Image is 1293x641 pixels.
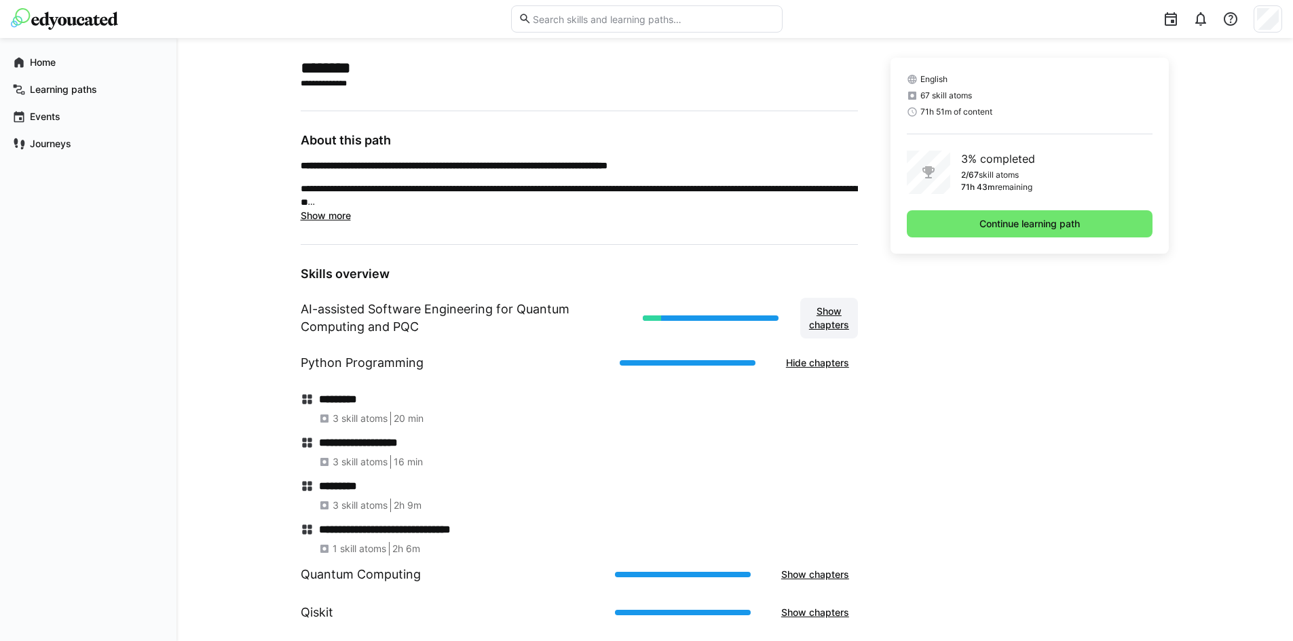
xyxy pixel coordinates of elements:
span: 3 skill atoms [333,412,388,425]
span: Show chapters [779,606,851,619]
span: 1 skill atoms [333,542,386,556]
p: 2/67 [961,170,979,180]
span: Show more [301,210,351,221]
button: Show chapters [772,561,858,588]
h1: Python Programming [301,354,424,372]
button: Show chapters [772,599,858,626]
span: Show chapters [807,305,851,332]
p: remaining [995,182,1032,193]
p: 71h 43m [961,182,995,193]
h1: Qiskit [301,604,333,621]
span: Hide chapters [784,356,851,370]
span: 67 skill atoms [920,90,972,101]
span: English [920,74,948,85]
span: Continue learning path [977,217,1082,231]
span: 71h 51m of content [920,106,992,117]
span: Show chapters [779,568,851,581]
input: Search skills and learning paths… [531,13,774,25]
button: Continue learning path [907,210,1153,237]
button: Hide chapters [777,349,858,376]
p: skill atoms [979,170,1019,180]
h1: Quantum Computing [301,566,421,583]
span: 2h 6m [392,542,420,556]
button: Show chapters [800,298,858,338]
span: 3 skill atoms [333,499,388,512]
span: 3 skill atoms [333,455,388,469]
span: 16 min [394,455,423,469]
span: 20 min [394,412,424,425]
h3: About this path [301,133,858,148]
h3: Skills overview [301,267,858,281]
h1: AI-assisted Software Engineering for Quantum Computing and PQC [301,300,632,336]
span: 2h 9m [394,499,421,512]
p: 3% completed [961,151,1035,167]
